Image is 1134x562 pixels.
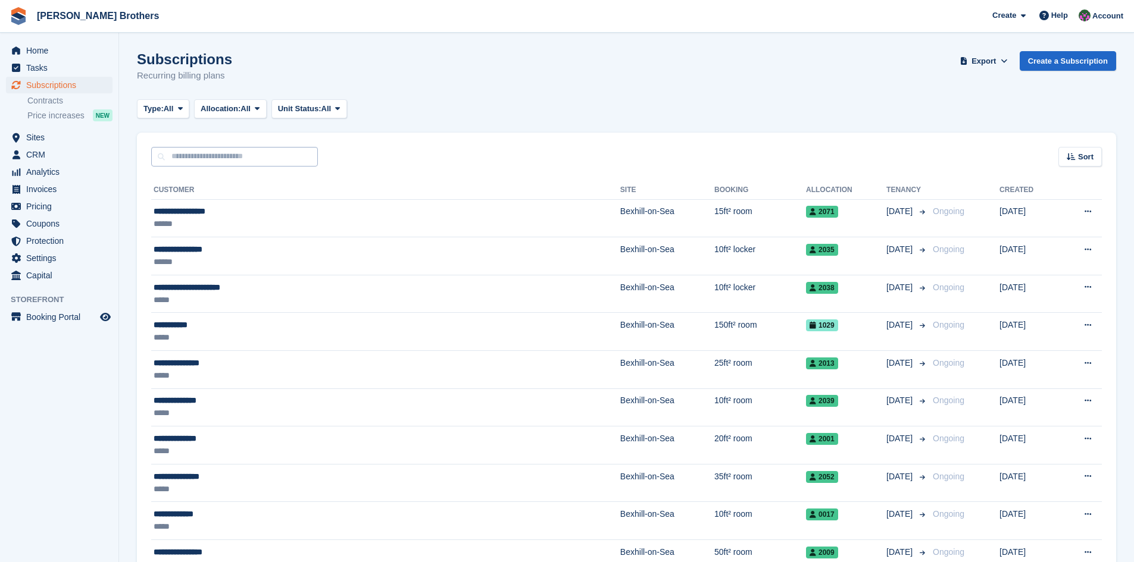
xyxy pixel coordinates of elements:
td: Bexhill-on-Sea [620,237,714,275]
span: [DATE] [886,470,915,483]
td: Bexhill-on-Sea [620,351,714,389]
span: 2001 [806,433,838,445]
span: Ongoing [933,434,964,443]
span: [DATE] [886,357,915,369]
th: Site [620,181,714,200]
th: Allocation [806,181,886,200]
span: Price increases [27,110,85,121]
a: Preview store [98,310,113,324]
td: [DATE] [999,464,1058,502]
span: Ongoing [933,244,964,254]
span: Ongoing [933,206,964,216]
span: 2052 [806,471,838,483]
span: Pricing [26,198,98,215]
td: 10ft² room [714,502,806,540]
span: Protection [26,233,98,249]
div: NEW [93,109,113,121]
a: menu [6,250,113,266]
td: [DATE] [999,313,1058,351]
span: Tasks [26,59,98,76]
th: Customer [151,181,620,200]
td: [DATE] [999,237,1058,275]
p: Recurring billing plans [137,69,232,83]
img: stora-icon-8386f47178a22dfd0bd8f6a31ec36ba5ce8667c1dd55bd0f319d3a0aa187defe.svg [10,7,27,25]
span: 1029 [806,319,838,331]
td: Bexhill-on-Sea [620,388,714,426]
td: [DATE] [999,502,1058,540]
button: Allocation: All [194,99,267,119]
a: menu [6,146,113,163]
td: 150ft² room [714,313,806,351]
button: Type: All [137,99,189,119]
a: menu [6,215,113,232]
td: Bexhill-on-Sea [620,502,714,540]
td: 10ft² room [714,388,806,426]
span: [DATE] [886,508,915,520]
td: 20ft² room [714,426,806,464]
td: Bexhill-on-Sea [620,464,714,502]
td: 10ft² locker [714,237,806,275]
h1: Subscriptions [137,51,232,67]
span: Ongoing [933,547,964,557]
td: Bexhill-on-Sea [620,313,714,351]
th: Booking [714,181,806,200]
span: 2038 [806,282,838,294]
span: Home [26,42,98,59]
span: Help [1051,10,1068,21]
span: Sort [1078,151,1094,163]
td: [DATE] [999,275,1058,313]
a: [PERSON_NAME] Brothers [32,6,164,26]
a: Create a Subscription [1020,51,1116,71]
span: Ongoing [933,320,964,329]
span: Ongoing [933,509,964,519]
td: [DATE] [999,426,1058,464]
td: Bexhill-on-Sea [620,426,714,464]
span: Ongoing [933,358,964,368]
span: Storefront [11,294,118,306]
span: Settings [26,250,98,266]
a: Contracts [27,95,113,106]
a: menu [6,198,113,215]
td: 10ft² locker [714,275,806,313]
a: menu [6,233,113,249]
span: [DATE] [886,394,915,407]
a: menu [6,181,113,197]
span: Subscriptions [26,77,98,93]
td: Bexhill-on-Sea [620,199,714,237]
a: menu [6,59,113,76]
span: [DATE] [886,432,915,445]
button: Unit Status: All [271,99,347,119]
span: Analytics [26,164,98,180]
span: All [164,103,174,115]
span: Capital [26,267,98,284]
a: menu [6,129,113,146]
span: Allocation: [201,103,240,115]
span: 2013 [806,357,838,369]
span: Account [1092,10,1123,22]
span: Coupons [26,215,98,232]
span: 2009 [806,547,838,558]
a: menu [6,267,113,284]
span: [DATE] [886,243,915,256]
span: Export [971,55,996,67]
button: Export [958,51,1010,71]
span: 2039 [806,395,838,407]
span: CRM [26,146,98,163]
span: Type: [143,103,164,115]
td: [DATE] [999,388,1058,426]
span: All [321,103,332,115]
td: 35ft² room [714,464,806,502]
span: [DATE] [886,205,915,218]
span: Create [992,10,1016,21]
a: Price increases NEW [27,109,113,122]
span: Unit Status: [278,103,321,115]
td: Bexhill-on-Sea [620,275,714,313]
span: All [240,103,251,115]
span: 0017 [806,508,838,520]
span: [DATE] [886,319,915,331]
span: Ongoing [933,472,964,481]
td: [DATE] [999,199,1058,237]
a: menu [6,42,113,59]
th: Created [999,181,1058,200]
span: [DATE] [886,546,915,558]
